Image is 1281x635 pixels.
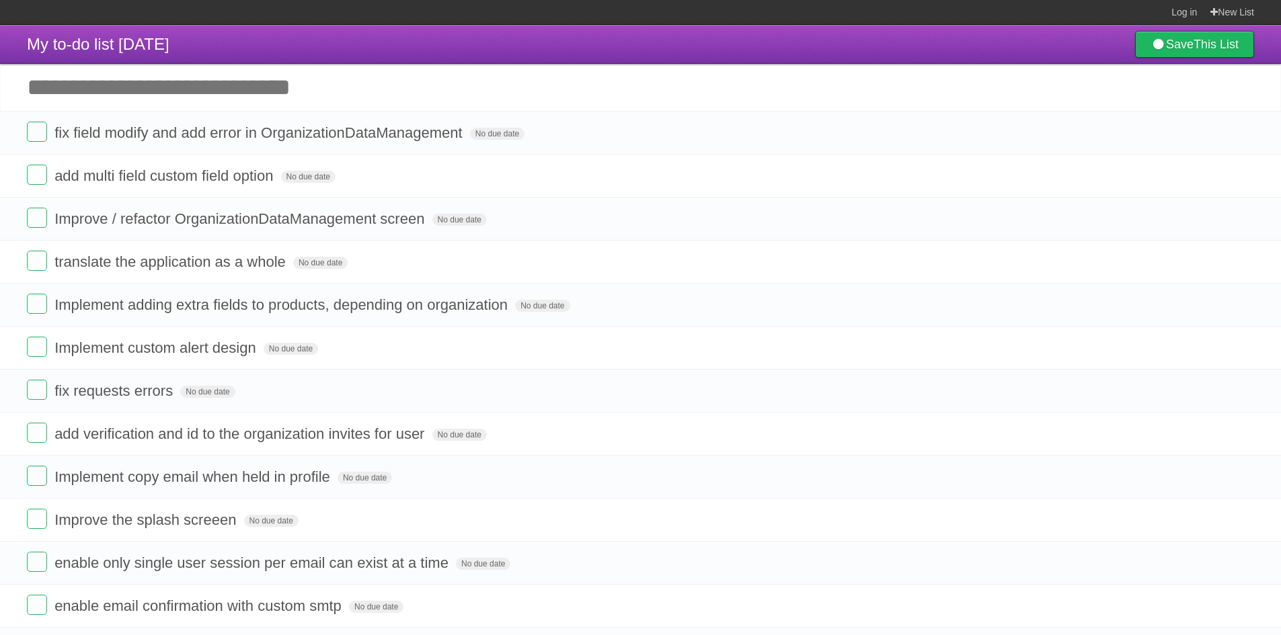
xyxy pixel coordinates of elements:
b: This List [1194,38,1239,51]
span: Implement custom alert design [54,339,260,356]
span: No due date [293,257,348,269]
span: Improve / refactor OrganizationDataManagement screen [54,210,428,227]
label: Done [27,208,47,228]
span: No due date [281,171,336,183]
span: No due date [515,300,570,312]
span: fix requests errors [54,382,176,399]
span: No due date [180,386,235,398]
span: No due date [264,343,318,355]
span: add multi field custom field option [54,167,276,184]
span: Implement copy email when held in profile [54,468,334,485]
span: No due date [338,472,392,484]
a: SaveThis List [1135,31,1254,58]
span: Improve the splash screeen [54,511,239,528]
span: No due date [456,558,510,570]
span: Implement adding extra fields to products, depending on organization [54,296,511,313]
span: add verification and id to the organization invites for user [54,425,428,442]
span: No due date [349,601,403,613]
label: Done [27,294,47,314]
label: Done [27,165,47,185]
span: No due date [244,515,299,527]
label: Done [27,595,47,615]
span: No due date [432,429,487,441]
label: Done [27,466,47,486]
span: fix field modify and add error in OrganizationDataManagement [54,124,466,141]
label: Done [27,122,47,142]
span: translate the application as a whole [54,253,289,270]
label: Done [27,509,47,529]
label: Done [27,380,47,400]
label: Done [27,251,47,271]
label: Done [27,552,47,572]
span: No due date [432,214,487,226]
span: enable only single user session per email can exist at a time [54,554,452,571]
span: No due date [470,128,525,140]
label: Done [27,423,47,443]
span: enable email confirmation with custom smtp [54,597,345,614]
label: Done [27,337,47,357]
span: My to-do list [DATE] [27,35,169,53]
